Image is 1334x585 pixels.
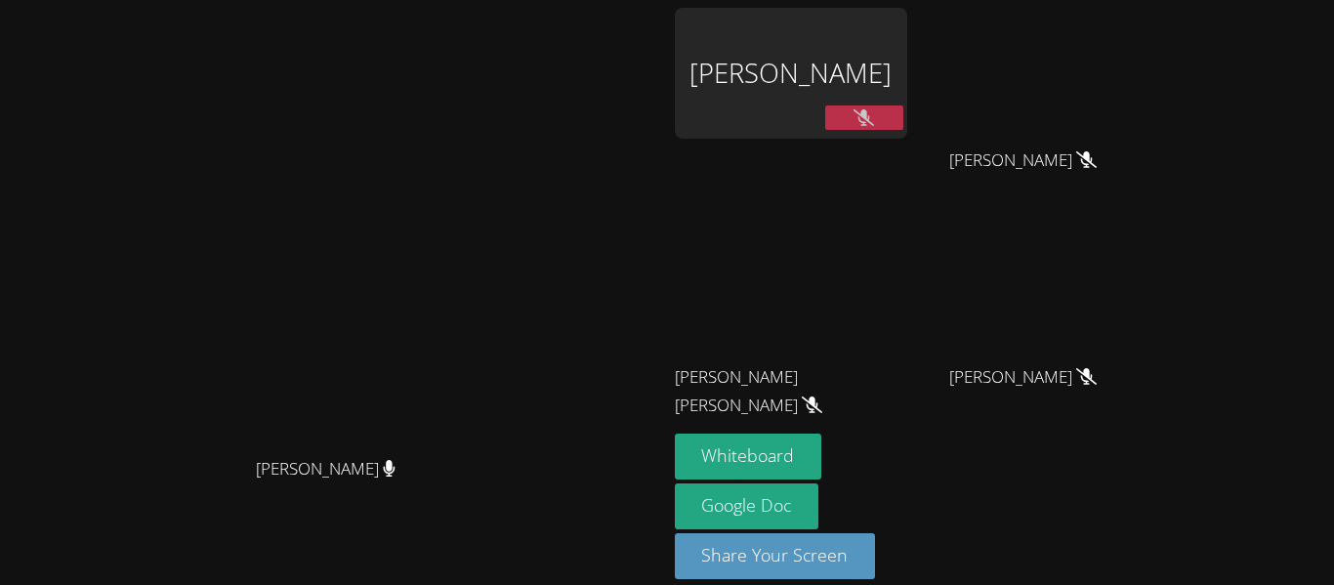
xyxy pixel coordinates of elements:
[675,8,907,139] div: [PERSON_NAME]
[675,363,892,420] span: [PERSON_NAME] [PERSON_NAME]
[675,483,819,529] a: Google Doc
[675,533,876,579] button: Share Your Screen
[675,434,822,480] button: Whiteboard
[949,146,1097,175] span: [PERSON_NAME]
[949,363,1097,392] span: [PERSON_NAME]
[256,455,396,483] span: [PERSON_NAME]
